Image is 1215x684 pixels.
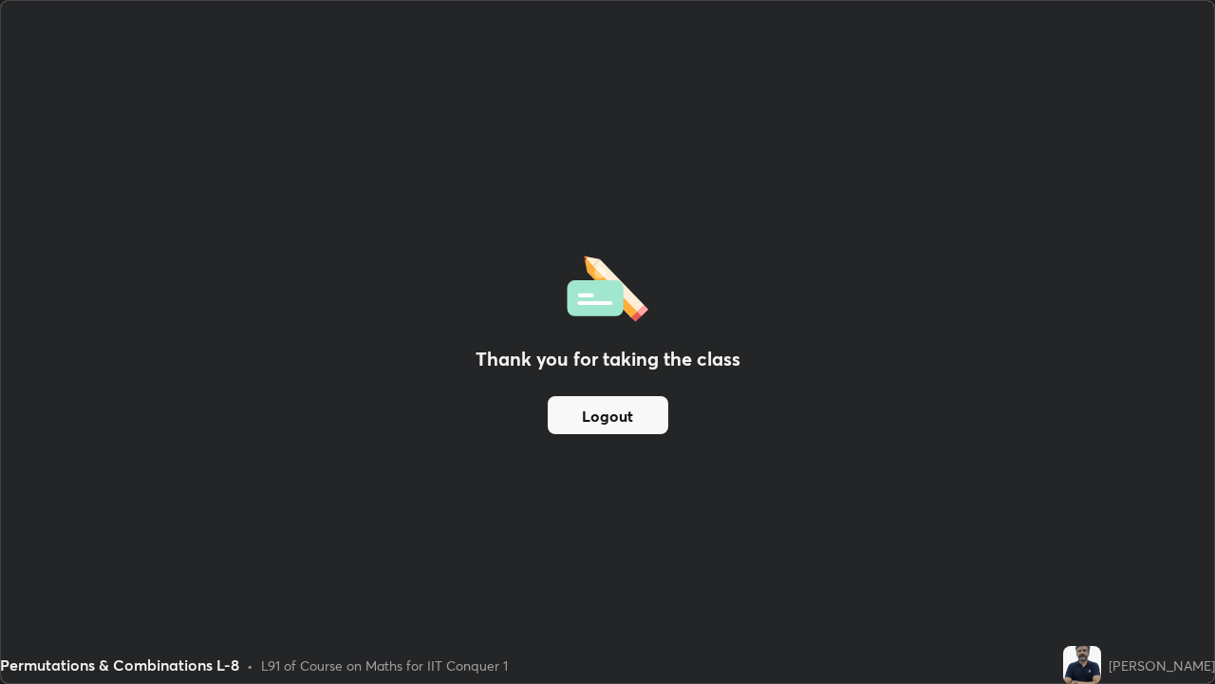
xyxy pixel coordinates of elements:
[247,655,253,675] div: •
[548,396,668,434] button: Logout
[1063,646,1101,684] img: d8b87e4e38884df7ad8779d510b27699.jpg
[567,250,648,322] img: offlineFeedback.1438e8b3.svg
[476,345,740,373] h2: Thank you for taking the class
[1109,655,1215,675] div: [PERSON_NAME]
[261,655,508,675] div: L91 of Course on Maths for IIT Conquer 1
